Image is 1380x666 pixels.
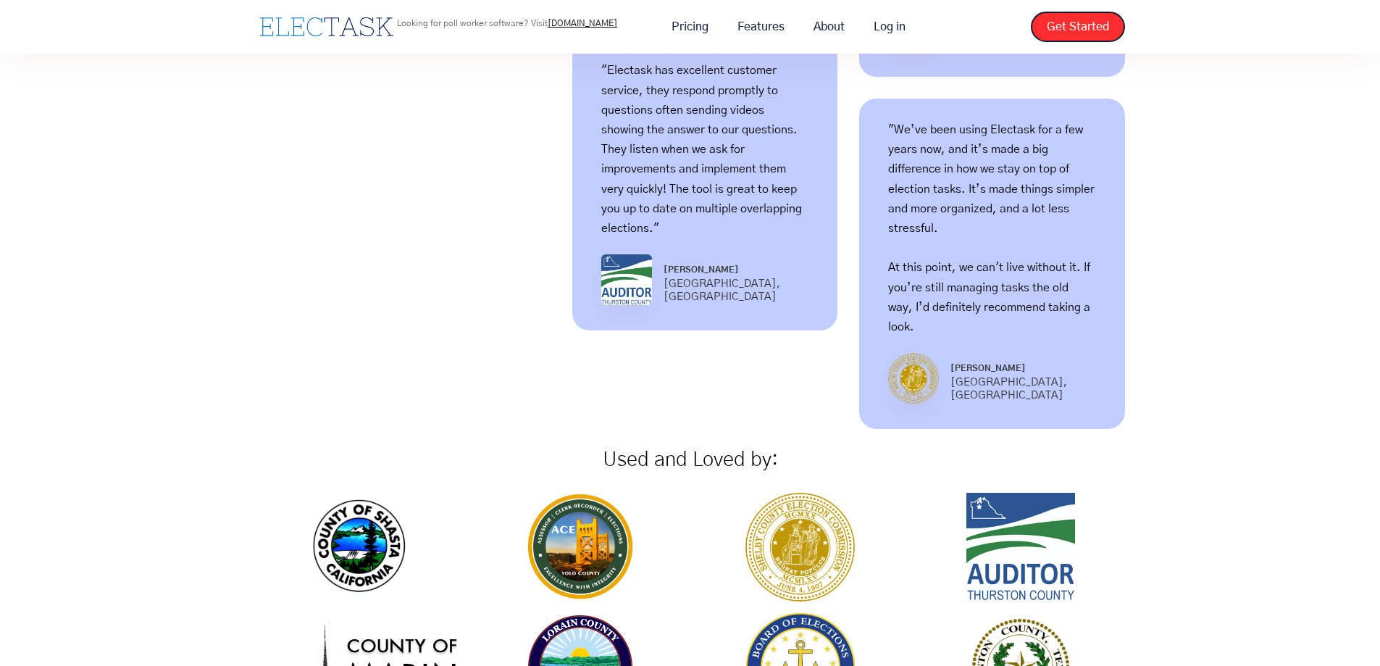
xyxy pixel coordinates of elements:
a: Pricing [657,12,723,42]
p: "We’ve been using Electask for a few years now, and it’s made a big difference in how we stay on ... [888,120,1096,337]
a: [DOMAIN_NAME] [548,19,617,28]
p: "Electask has excellent customer service, they respond promptly to questions often sending videos... [601,61,809,238]
a: home [256,14,397,40]
h1: Used and Loved by: [88,451,1292,471]
div: [GEOGRAPHIC_DATA], [GEOGRAPHIC_DATA] [950,376,1096,402]
h6: [PERSON_NAME] [664,263,809,276]
p: Looking for poll worker software? Visit [397,19,617,28]
h6: [PERSON_NAME] [950,362,1096,375]
a: About [799,12,859,42]
a: Log in [859,12,920,42]
a: Features [723,12,799,42]
a: Get Started [1031,12,1125,42]
div: [GEOGRAPHIC_DATA], [GEOGRAPHIC_DATA] [664,278,809,304]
